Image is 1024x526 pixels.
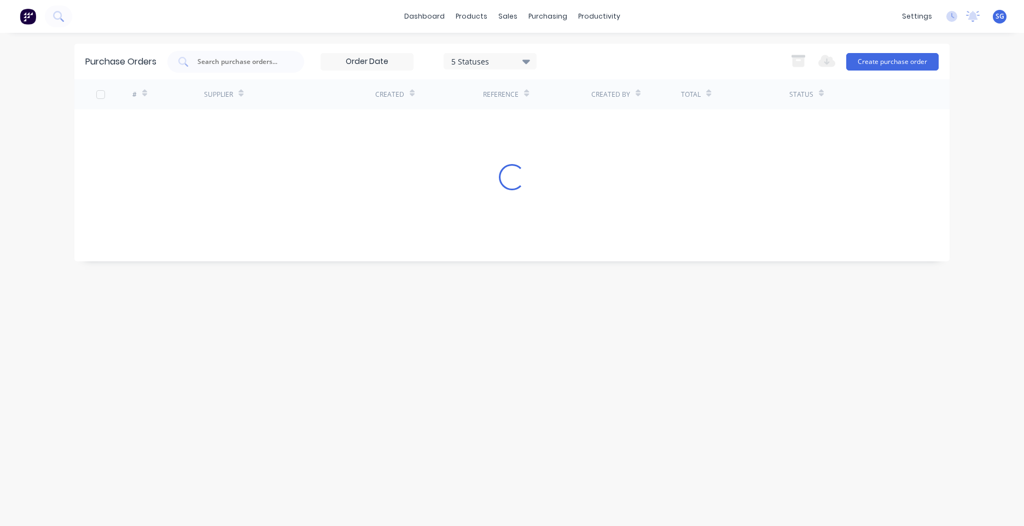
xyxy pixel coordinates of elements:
div: Reference [483,90,519,100]
div: Supplier [204,90,233,100]
button: Create purchase order [846,53,939,71]
div: Total [681,90,701,100]
img: Factory [20,8,36,25]
div: settings [897,8,938,25]
span: SG [996,11,1004,21]
div: Purchase Orders [85,55,156,68]
div: productivity [573,8,626,25]
a: dashboard [399,8,450,25]
div: # [132,90,137,100]
div: products [450,8,493,25]
input: Order Date [321,54,413,70]
div: Created [375,90,404,100]
div: Created By [591,90,630,100]
div: Status [789,90,813,100]
div: sales [493,8,523,25]
div: purchasing [523,8,573,25]
div: 5 Statuses [451,55,530,67]
input: Search purchase orders... [196,56,287,67]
